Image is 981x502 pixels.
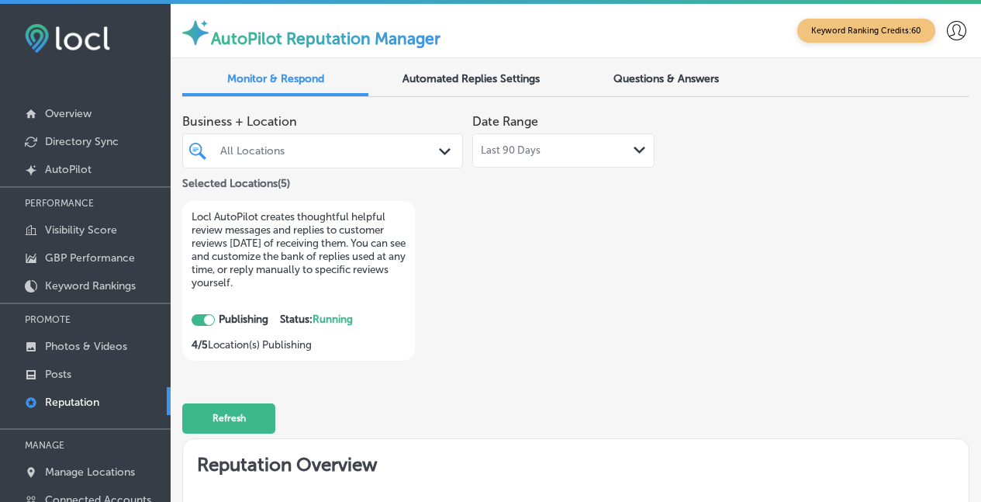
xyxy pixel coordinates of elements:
strong: Status: [280,313,353,326]
span: Keyword Ranking Credits: 60 [797,19,935,43]
p: Selected Locations ( 5 ) [182,171,290,190]
label: AutoPilot Reputation Manager [211,29,440,48]
span: Automated Replies Settings [402,72,540,85]
strong: 4 / 5 [192,338,208,351]
p: Keyword Rankings [45,279,136,293]
p: Directory Sync [45,135,119,148]
span: Monitor & Respond [227,72,324,85]
p: AutoPilot [45,163,92,176]
p: Posts [45,368,71,381]
span: Questions & Answers [613,72,719,85]
div: All Locations [220,144,440,158]
span: Running [313,313,353,326]
p: GBP Performance [45,251,135,265]
img: autopilot-icon [180,17,211,48]
span: Last 90 Days [481,144,541,157]
p: Overview [45,107,92,120]
p: Photos & Videos [45,340,127,353]
label: Date Range [472,114,538,129]
p: Location(s) Publishing [192,338,406,351]
span: Business + Location [182,114,463,129]
p: Reputation [45,396,99,409]
p: Manage Locations [45,466,135,479]
p: Visibility Score [45,223,117,237]
strong: Publishing [219,313,268,326]
img: fda3e92497d09a02dc62c9cd864e3231.png [25,24,110,53]
p: Locl AutoPilot creates thoughtful helpful review messages and replies to customer reviews [DATE] ... [192,210,406,289]
button: Refresh [182,403,275,434]
h2: Reputation Overview [183,439,969,485]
